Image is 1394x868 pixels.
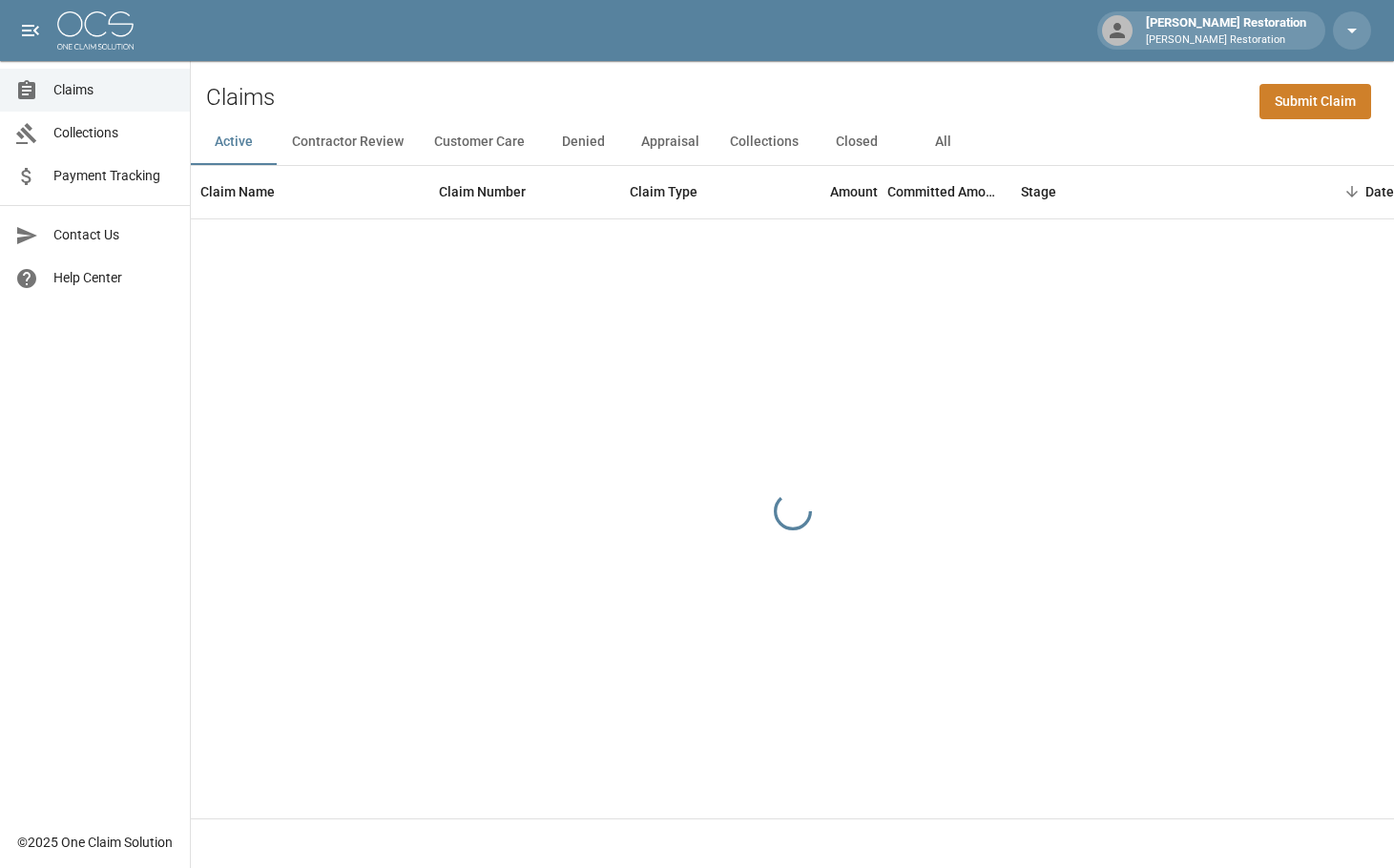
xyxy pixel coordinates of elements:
button: Active [191,119,277,165]
button: Sort [1339,178,1365,205]
button: Customer Care [419,119,540,165]
button: All [900,119,986,165]
div: Claim Number [439,165,526,218]
span: Payment Tracking [53,166,175,186]
img: ocs-logo-white-transparent.png [57,11,134,50]
div: Stage [1011,165,1298,218]
div: [PERSON_NAME] Restoration [1138,13,1314,48]
div: Stage [1021,165,1056,218]
div: Committed Amount [887,165,1002,218]
button: Collections [715,119,814,165]
a: Submit Claim [1259,84,1371,119]
h2: Claims [206,84,275,112]
button: Contractor Review [277,119,419,165]
span: Help Center [53,268,175,288]
div: Claim Number [429,165,620,218]
div: Claim Name [200,165,275,218]
div: © 2025 One Claim Solution [17,833,173,852]
button: Appraisal [626,119,715,165]
div: Amount [830,165,878,218]
div: Claim Type [630,165,697,218]
div: Amount [763,165,887,218]
span: Collections [53,123,175,143]
span: Contact Us [53,225,175,245]
span: Claims [53,80,175,100]
button: open drawer [11,11,50,50]
div: Claim Name [191,165,429,218]
button: Closed [814,119,900,165]
p: [PERSON_NAME] Restoration [1146,32,1306,49]
div: Claim Type [620,165,763,218]
div: dynamic tabs [191,119,1394,165]
div: Committed Amount [887,165,1011,218]
button: Denied [540,119,626,165]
